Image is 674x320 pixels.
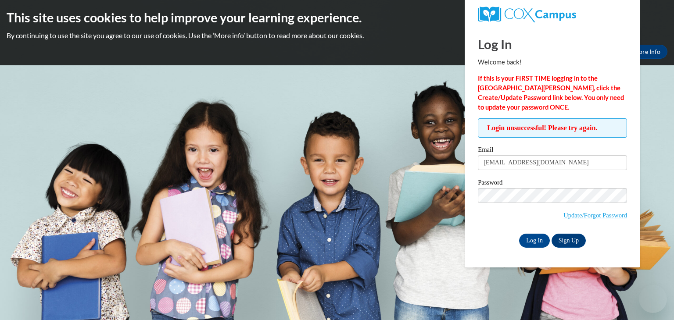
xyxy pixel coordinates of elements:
[478,57,627,67] p: Welcome back!
[563,212,627,219] a: Update/Forgot Password
[478,35,627,53] h1: Log In
[519,234,550,248] input: Log In
[478,146,627,155] label: Email
[552,234,586,248] a: Sign Up
[7,31,667,40] p: By continuing to use the site you agree to our use of cookies. Use the ‘More info’ button to read...
[7,9,667,26] h2: This site uses cookies to help improve your learning experience.
[639,285,667,313] iframe: Button to launch messaging window
[478,75,624,111] strong: If this is your FIRST TIME logging in to the [GEOGRAPHIC_DATA][PERSON_NAME], click the Create/Upd...
[478,179,627,188] label: Password
[478,118,627,138] span: Login unsuccessful! Please try again.
[626,45,667,59] a: More Info
[478,7,576,22] img: COX Campus
[478,7,627,22] a: COX Campus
